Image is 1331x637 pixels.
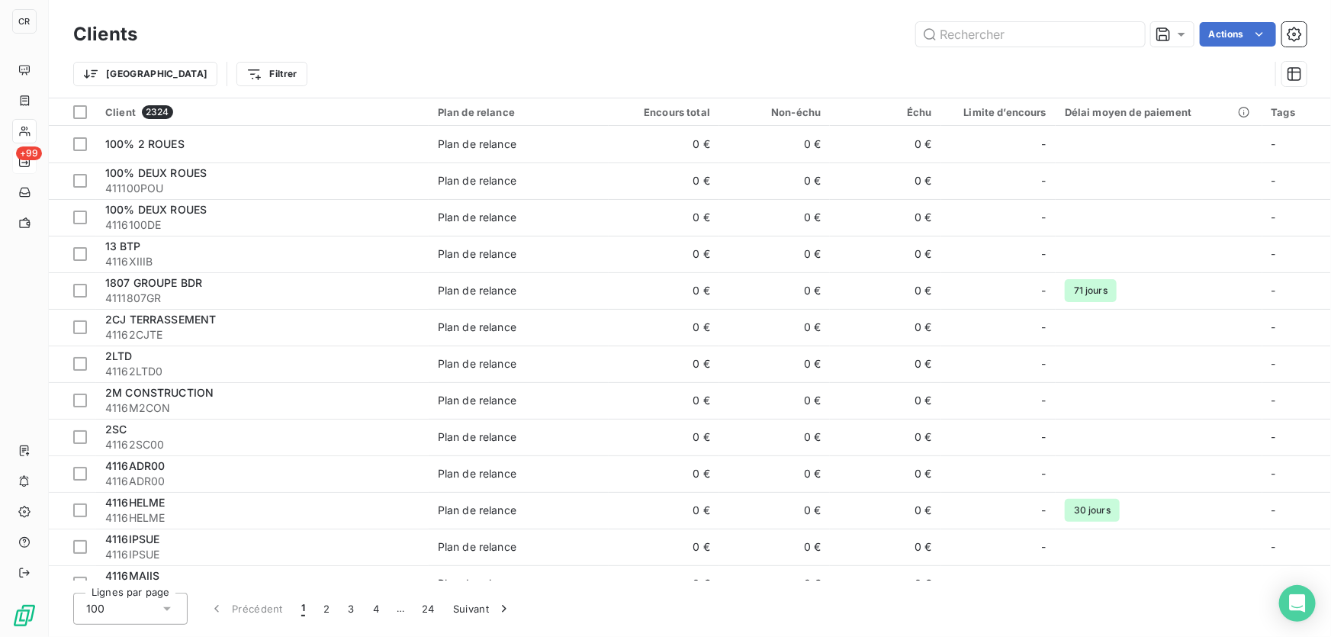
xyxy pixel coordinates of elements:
[830,382,940,419] td: 0 €
[719,199,830,236] td: 0 €
[438,503,516,518] div: Plan de relance
[73,21,137,48] h3: Clients
[618,106,710,118] div: Encours total
[830,126,940,162] td: 0 €
[830,529,940,565] td: 0 €
[609,382,719,419] td: 0 €
[1042,466,1046,481] span: -
[1272,357,1276,370] span: -
[1042,137,1046,152] span: -
[105,313,216,326] span: 2CJ TERRASSEMENT
[105,166,207,179] span: 100% DEUX ROUES
[105,459,165,472] span: 4116ADR00
[1042,356,1046,372] span: -
[1042,539,1046,555] span: -
[1272,503,1276,516] span: -
[719,565,830,602] td: 0 €
[105,327,420,343] span: 41162CJTE
[950,106,1046,118] div: Limite d’encours
[105,217,420,233] span: 4116100DE
[916,22,1145,47] input: Rechercher
[1272,320,1276,333] span: -
[719,346,830,382] td: 0 €
[388,597,413,621] span: …
[105,423,127,436] span: 2SC
[609,455,719,492] td: 0 €
[830,455,940,492] td: 0 €
[105,510,420,526] span: 4116HELME
[609,236,719,272] td: 0 €
[1042,246,1046,262] span: -
[438,576,516,591] div: Plan de relance
[609,492,719,529] td: 0 €
[830,346,940,382] td: 0 €
[719,455,830,492] td: 0 €
[1279,585,1316,622] div: Open Intercom Messenger
[839,106,931,118] div: Échu
[609,199,719,236] td: 0 €
[609,272,719,309] td: 0 €
[12,603,37,628] img: Logo LeanPay
[105,496,165,509] span: 4116HELME
[719,272,830,309] td: 0 €
[719,492,830,529] td: 0 €
[1200,22,1276,47] button: Actions
[438,283,516,298] div: Plan de relance
[105,437,420,452] span: 41162SC00
[1065,279,1117,302] span: 71 jours
[830,492,940,529] td: 0 €
[1272,174,1276,187] span: -
[105,291,420,306] span: 4111807GR
[444,593,521,625] button: Suivant
[719,419,830,455] td: 0 €
[609,346,719,382] td: 0 €
[830,236,940,272] td: 0 €
[105,203,207,216] span: 100% DEUX ROUES
[438,429,516,445] div: Plan de relance
[719,382,830,419] td: 0 €
[314,593,339,625] button: 2
[609,162,719,199] td: 0 €
[1042,173,1046,188] span: -
[1042,576,1046,591] span: -
[1042,393,1046,408] span: -
[105,364,420,379] span: 41162LTD0
[719,162,830,199] td: 0 €
[1065,106,1253,118] div: Délai moyen de paiement
[1042,320,1046,335] span: -
[1272,577,1276,590] span: -
[1042,210,1046,225] span: -
[719,529,830,565] td: 0 €
[105,547,420,562] span: 4116IPSUE
[438,106,600,118] div: Plan de relance
[438,246,516,262] div: Plan de relance
[105,240,140,253] span: 13 BTP
[1065,499,1120,522] span: 30 jours
[73,62,217,86] button: [GEOGRAPHIC_DATA]
[609,126,719,162] td: 0 €
[339,593,364,625] button: 3
[16,146,42,160] span: +99
[609,565,719,602] td: 0 €
[830,309,940,346] td: 0 €
[1272,430,1276,443] span: -
[719,309,830,346] td: 0 €
[105,569,159,582] span: 4116MAIIS
[719,236,830,272] td: 0 €
[105,181,420,196] span: 411100POU
[728,106,821,118] div: Non-échu
[364,593,388,625] button: 4
[438,356,516,372] div: Plan de relance
[719,126,830,162] td: 0 €
[200,593,292,625] button: Précédent
[86,601,104,616] span: 100
[1272,137,1276,150] span: -
[438,210,516,225] div: Plan de relance
[438,466,516,481] div: Plan de relance
[438,137,516,152] div: Plan de relance
[1272,106,1322,118] div: Tags
[1272,540,1276,553] span: -
[413,593,444,625] button: 24
[1272,211,1276,224] span: -
[1272,467,1276,480] span: -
